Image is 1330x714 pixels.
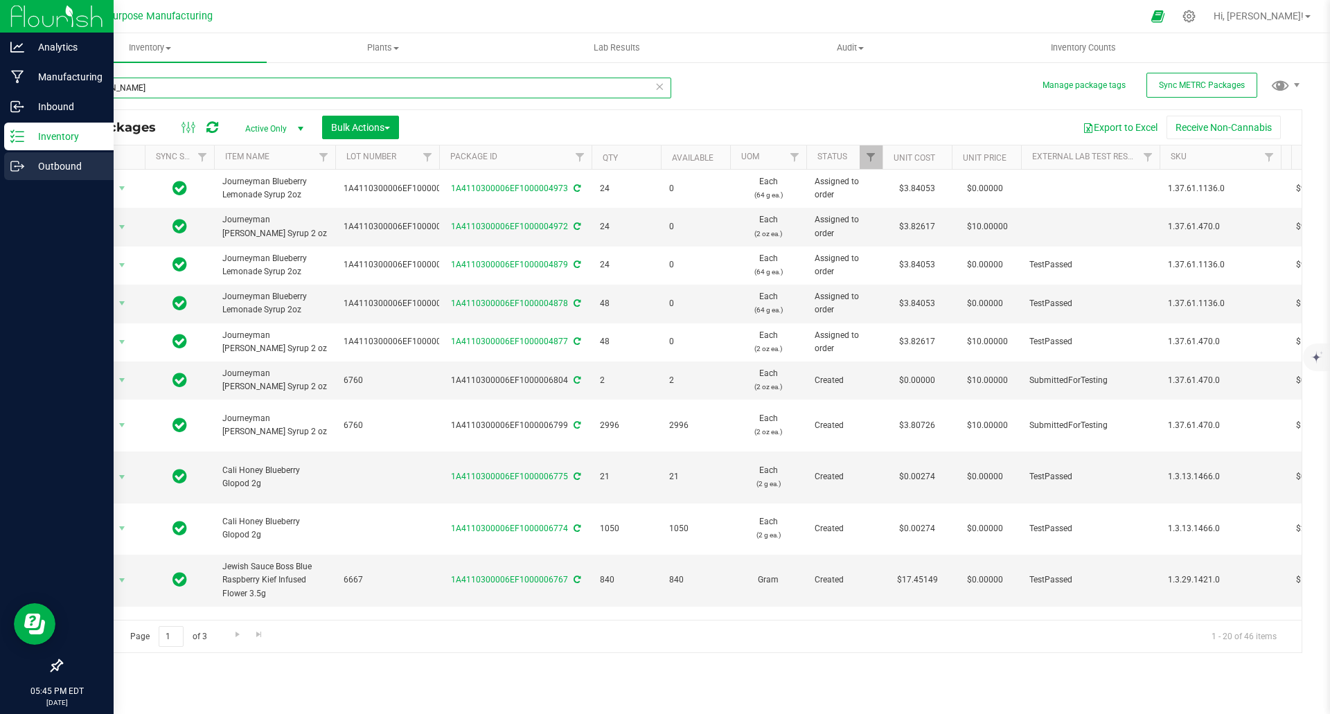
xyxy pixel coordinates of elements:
[738,213,798,240] span: Each
[738,265,798,278] p: (64 g ea.)
[222,329,327,355] span: Journeyman [PERSON_NAME] Syrup 2 oz
[1168,470,1273,483] span: 1.3.13.1466.0
[1168,573,1273,587] span: 1.3.29.1421.0
[114,179,131,198] span: select
[344,220,461,233] span: 1A4110300006EF1000002071
[344,182,461,195] span: 1A4110300006EF1000007499
[571,375,580,385] span: Sync from Compliance System
[222,252,327,278] span: Journeyman Blueberry Lemonade Syrup 2oz
[600,335,653,348] span: 48
[783,145,806,169] a: Filter
[1168,297,1273,310] span: 1.37.61.1136.0
[24,69,107,85] p: Manufacturing
[114,467,131,487] span: select
[10,100,24,114] inline-svg: Inbound
[114,217,131,237] span: select
[1171,152,1187,161] a: SKU
[322,116,399,139] button: Bulk Actions
[222,213,327,240] span: Journeyman [PERSON_NAME] Syrup 2 oz
[24,39,107,55] p: Analytics
[114,519,131,538] span: select
[738,477,798,490] p: (2 g ea.)
[222,515,327,542] span: Cali Honey Blueberry Glopod 2g
[344,297,461,310] span: 1A4110300006EF1000007499
[883,247,952,285] td: $3.84053
[1168,419,1273,432] span: 1.37.61.470.0
[1289,371,1324,391] span: $0.00
[738,412,798,438] span: Each
[669,522,722,535] span: 1050
[815,419,874,432] span: Created
[738,227,798,240] p: (2 oz ea.)
[344,374,431,387] span: 6760
[815,573,874,587] span: Created
[738,380,798,393] p: (2 oz ea.)
[960,416,1015,436] span: $10.00000
[1214,10,1304,21] span: Hi, [PERSON_NAME]!
[1146,73,1257,98] button: Sync METRC Packages
[883,208,952,246] td: $3.82617
[172,255,187,274] span: In Sync
[24,128,107,145] p: Inventory
[6,697,107,708] p: [DATE]
[344,335,461,348] span: 1A4110300006EF1000002071
[1029,573,1151,587] span: TestPassed
[222,560,327,600] span: Jewish Sauce Boss Blue Raspberry Kief Infused Flower 3.5g
[114,571,131,590] span: select
[1168,522,1273,535] span: 1.3.13.1466.0
[114,371,131,390] span: select
[600,522,653,535] span: 1050
[815,522,874,535] span: Created
[1029,522,1151,535] span: TestPassed
[600,374,653,387] span: 2
[960,255,1010,275] span: $0.00000
[817,152,847,161] a: Status
[571,472,580,481] span: Sync from Compliance System
[451,298,568,308] a: 1A4110300006EF1000004878
[416,145,439,169] a: Filter
[1043,80,1126,91] button: Manage package tags
[451,472,568,481] a: 1A4110300006EF1000006775
[222,412,327,438] span: Journeyman [PERSON_NAME] Syrup 2 oz
[172,179,187,198] span: In Sync
[738,329,798,355] span: Each
[603,153,618,163] a: Qty
[172,332,187,351] span: In Sync
[1142,3,1173,30] span: Open Ecommerce Menu
[1168,258,1273,271] span: 1.37.61.1136.0
[600,258,653,271] span: 24
[1029,297,1151,310] span: TestPassed
[437,374,594,387] div: 1A4110300006EF1000006804
[669,297,722,310] span: 0
[24,98,107,115] p: Inbound
[172,570,187,589] span: In Sync
[883,452,952,503] td: $0.00274
[600,470,653,483] span: 21
[571,298,580,308] span: Sync from Compliance System
[10,70,24,84] inline-svg: Manufacturing
[672,153,713,163] a: Available
[738,528,798,542] p: (2 g ea.)
[437,419,594,432] div: 1A4110300006EF1000006799
[960,294,1010,314] span: $0.00000
[500,33,734,62] a: Lab Results
[451,575,568,584] a: 1A4110300006EF1000006767
[883,555,952,607] td: $17.45149
[960,519,1010,539] span: $0.00000
[883,503,952,555] td: $0.00274
[61,78,671,98] input: Search Package ID, Item Name, SKU, Lot or Part Number...
[1137,145,1160,169] a: Filter
[669,335,722,348] span: 0
[738,367,798,393] span: Each
[33,42,267,54] span: Inventory
[159,626,184,648] input: 1
[451,524,568,533] a: 1A4110300006EF1000006774
[344,573,431,587] span: 6667
[815,290,874,316] span: Assigned to order
[1168,335,1273,348] span: 1.37.61.470.0
[1029,335,1151,348] span: TestPassed
[600,297,653,310] span: 48
[172,519,187,538] span: In Sync
[222,618,327,645] span: Road Trip Blueberry Trainwreck Pre-Roll Blend
[312,145,335,169] a: Filter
